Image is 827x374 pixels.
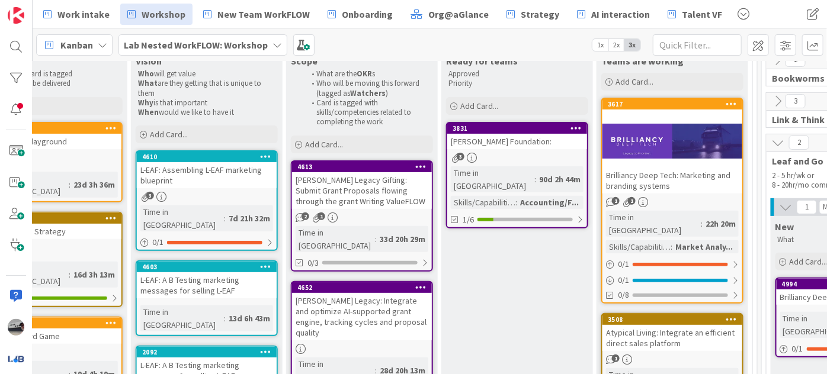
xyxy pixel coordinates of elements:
span: 1 [797,200,817,214]
div: 4610L-EAF: Assembling L-EAF marketing blueprint [137,151,277,188]
a: Strategy [499,4,566,25]
strong: Why [138,98,153,108]
div: Time in [GEOGRAPHIC_DATA] [140,205,224,231]
div: 3617 [608,100,742,108]
img: avatar [8,350,24,367]
span: : [375,233,377,246]
div: 4613 [297,163,432,171]
strong: Who [138,69,154,79]
div: 33d 20h 29m [377,233,428,246]
div: 2092 [142,348,277,356]
span: 3x [624,39,640,51]
div: 7d 21h 32m [226,212,273,225]
div: 0/1 [137,235,277,250]
span: 2 [302,212,309,220]
p: are they getting that is unique to them [138,79,275,98]
div: 22h 20m [703,217,739,230]
p: Priority [448,79,586,88]
strong: What [138,78,158,88]
a: AI interaction [570,4,657,25]
span: AI interaction [591,7,650,21]
p: is that important [138,98,275,108]
span: Add Card... [460,101,498,111]
div: 3508 [608,315,742,324]
span: 0 / 1 [792,343,803,355]
div: Skills/Capabilities [451,196,515,209]
div: 4610 [137,151,277,162]
div: L-EAF: Assembling L-EAF marketing blueprint [137,162,277,188]
img: jB [8,319,24,336]
strong: OKR [357,69,372,79]
div: 4603L-EAF: A B Testing marketing messages for selling L-EAF [137,262,277,298]
div: [PERSON_NAME] Foundation: [447,134,587,149]
li: Who will be moving this forward (tagged as ) [305,79,431,98]
div: 3831 [453,124,587,133]
span: 2 [789,136,809,150]
span: Add Card... [305,139,343,150]
a: Onboarding [320,4,400,25]
span: 0/3 [307,257,319,269]
a: Work intake [36,4,117,25]
li: Card is tagged with skills/competencies related to completing the work [305,98,431,127]
span: New [775,221,794,233]
div: 2092 [137,347,277,357]
div: Time in [GEOGRAPHIC_DATA] [451,166,534,192]
span: 0/8 [618,289,629,301]
div: 4610 [142,153,277,161]
span: 1 [318,212,325,220]
div: 23d 3h 36m [70,178,118,191]
div: Skills/Capabilities [606,240,671,253]
span: 3 [146,192,154,199]
input: Quick Filter... [653,34,742,56]
span: 1/6 [463,214,474,226]
span: Talent VF [682,7,722,21]
span: 1x [592,39,608,51]
div: 4652 [292,282,432,293]
div: 3617Brilliancy Deep Tech: Marketing and branding systems [602,99,742,194]
div: 4613[PERSON_NAME] Legacy Gifting: Submit Grant Proposals flowing through the grant Writing ValueFLOW [292,162,432,209]
p: Approved [448,69,586,79]
div: 3508 [602,314,742,325]
div: 4603 [137,262,277,272]
div: 3508Atypical Living: Integrate an efficient direct sales platform [602,314,742,351]
div: Time in [GEOGRAPHIC_DATA] [296,226,375,252]
div: 4613 [292,162,432,172]
span: : [671,240,672,253]
a: New Team WorkFLOW [196,4,317,25]
div: 0/1 [602,273,742,288]
span: 0 / 1 [618,274,629,286]
div: Market Analy... [672,240,736,253]
div: L-EAF: A B Testing marketing messages for selling L-EAF [137,272,277,298]
a: Org@aGlance [403,4,496,25]
div: Time in [GEOGRAPHIC_DATA] [606,211,701,237]
span: : [224,312,226,325]
span: 3 [786,94,806,108]
div: 4652 [297,283,432,292]
li: What are the s [305,69,431,79]
strong: Watchers [350,88,386,98]
span: : [69,178,70,191]
a: Workshop [120,4,193,25]
span: : [69,268,70,281]
div: Atypical Living: Integrate an efficient direct sales platform [602,325,742,351]
div: 3831[PERSON_NAME] Foundation: [447,123,587,149]
div: 4652[PERSON_NAME] Legacy: Integrate and optimize AI-supported grant engine, tracking cycles and p... [292,282,432,340]
span: 1 [612,197,620,205]
div: Time in [GEOGRAPHIC_DATA] [140,305,224,331]
span: Add Card... [150,129,188,140]
span: : [224,212,226,225]
span: Add Card... [616,76,653,87]
span: Workshop [142,7,185,21]
span: 1 [612,354,620,362]
span: 1 [628,197,636,205]
span: 0 / 1 [618,258,629,270]
div: [PERSON_NAME] Legacy Gifting: Submit Grant Proposals flowing through the grant Writing ValueFLOW [292,172,432,209]
div: 13d 6h 43m [226,312,273,325]
p: would we like to have it [138,108,275,117]
div: Accounting/F... [517,196,582,209]
span: : [701,217,703,230]
div: 3617 [602,99,742,109]
b: Lab Nested WorkFLOW: Workshop [124,39,268,51]
span: Org@aGlance [428,7,489,21]
span: 2x [608,39,624,51]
